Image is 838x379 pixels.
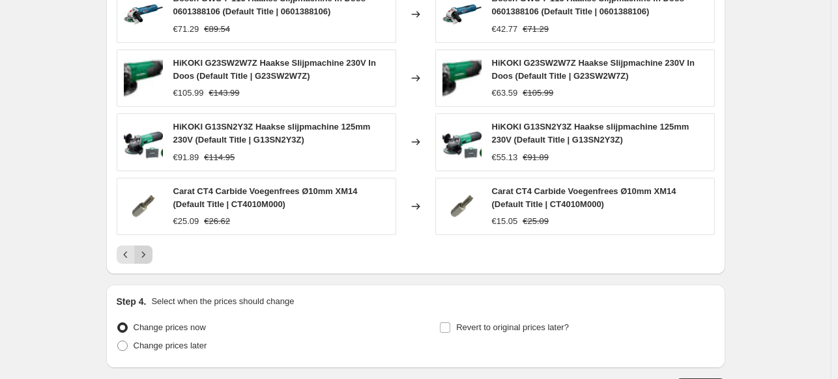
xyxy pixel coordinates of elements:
strike: €89.54 [204,23,230,36]
button: Previous [117,246,135,264]
div: €42.77 [492,23,518,36]
span: Change prices later [134,341,207,350]
span: HiKOKI G23SW2W7Z Haakse Slijpmachine 230V In Doos (Default Title | G23SW2W7Z) [173,58,376,81]
span: Change prices now [134,322,206,332]
strike: €105.99 [523,87,553,100]
strike: €91.89 [523,151,549,164]
img: file_496ec52a-50b5-47ed-85d1-5c5f0fcd74a2_80x.jpg [442,187,482,226]
img: file_496ec52a-50b5-47ed-85d1-5c5f0fcd74a2_80x.jpg [124,187,163,226]
span: HiKOKI G13SN2Y3Z Haakse slijpmachine 125mm 230V (Default Title | G13SN2Y3Z) [173,122,371,145]
div: €63.59 [492,87,518,100]
img: file_a6f50fc7-123c-47af-be7a-969c1859784a_80x.jpg [124,122,163,161]
div: €105.99 [173,87,204,100]
strike: €25.09 [523,215,549,228]
div: €55.13 [492,151,518,164]
p: Select when the prices should change [151,295,294,308]
span: HiKOKI G13SN2Y3Z Haakse slijpmachine 125mm 230V (Default Title | G13SN2Y3Z) [492,122,689,145]
span: HiKOKI G23SW2W7Z Haakse Slijpmachine 230V In Doos (Default Title | G23SW2W7Z) [492,58,695,81]
div: €71.29 [173,23,199,36]
img: file_bf289f66-4aab-4b06-8476-6bbefafbd5eb_80x.jpg [442,59,482,98]
h2: Step 4. [117,295,147,308]
nav: Pagination [117,246,152,264]
img: file_bf289f66-4aab-4b06-8476-6bbefafbd5eb_80x.jpg [124,59,163,98]
img: file_a6f50fc7-123c-47af-be7a-969c1859784a_80x.jpg [442,122,482,161]
span: Carat CT4 Carbide Voegenfrees Ø10mm XM14 (Default Title | CT4010M000) [173,186,358,209]
span: Carat CT4 Carbide Voegenfrees Ø10mm XM14 (Default Title | CT4010M000) [492,186,676,209]
div: €15.05 [492,215,518,228]
strike: €71.29 [523,23,549,36]
strike: €26.62 [204,215,230,228]
button: Next [134,246,152,264]
strike: €143.99 [209,87,240,100]
strike: €114.95 [204,151,235,164]
div: €25.09 [173,215,199,228]
div: €91.89 [173,151,199,164]
span: Revert to original prices later? [456,322,569,332]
